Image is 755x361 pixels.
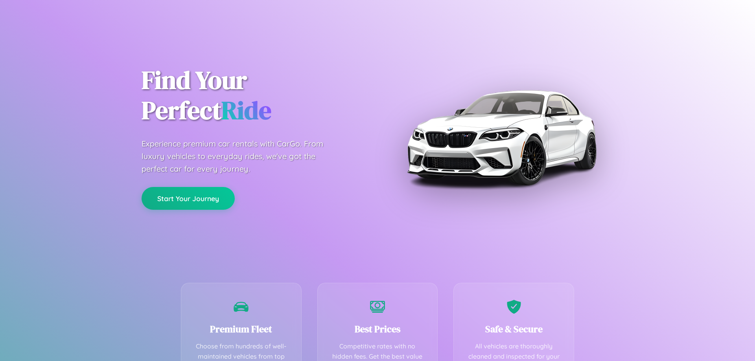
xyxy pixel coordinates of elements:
[330,323,426,335] h3: Best Prices
[142,187,235,210] button: Start Your Journey
[142,137,338,175] p: Experience premium car rentals with CarGo. From luxury vehicles to everyday rides, we've got the ...
[221,93,271,127] span: Ride
[193,323,289,335] h3: Premium Fleet
[142,65,366,126] h1: Find Your Perfect
[466,323,562,335] h3: Safe & Secure
[403,39,600,236] img: Premium BMW car rental vehicle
